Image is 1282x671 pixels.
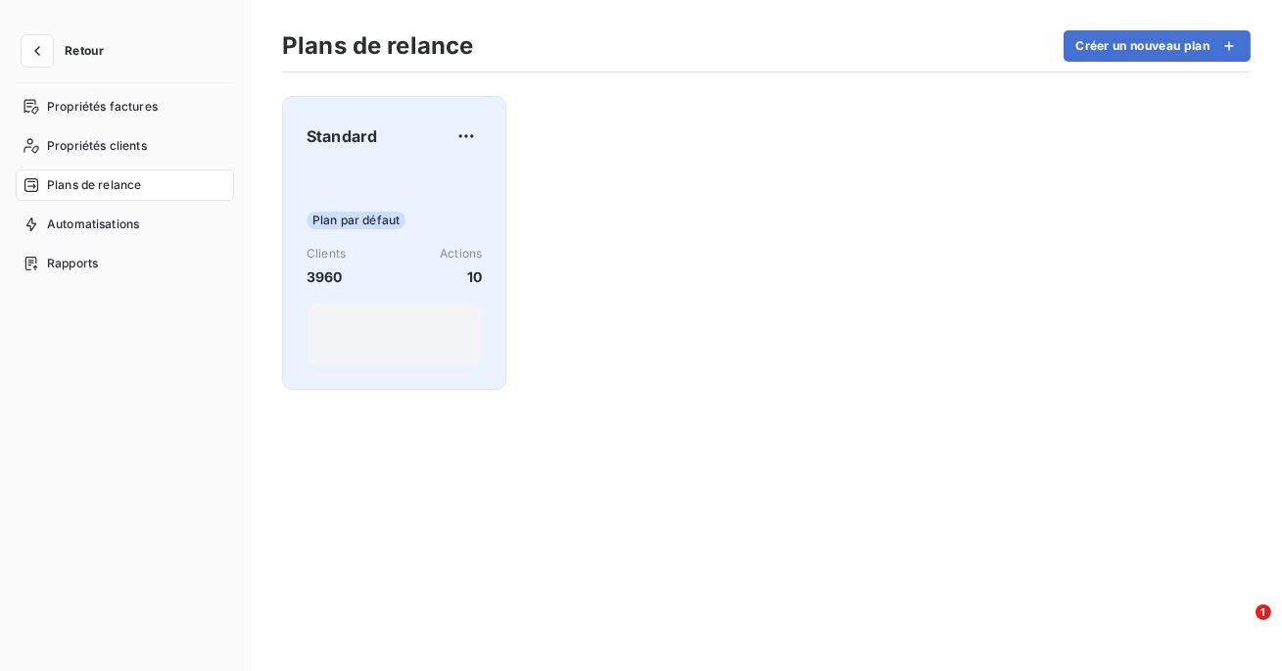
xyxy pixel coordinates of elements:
span: Clients [307,245,346,263]
span: Actions [440,245,482,263]
a: Propriétés factures [16,91,234,122]
button: Créer un nouveau plan [1064,30,1251,62]
span: 1 [1256,604,1271,620]
span: Retour [65,45,104,57]
span: Propriétés factures [47,98,158,116]
a: Propriétés clients [16,130,234,162]
span: Plans de relance [47,176,141,194]
span: Automatisations [47,216,139,233]
span: 3960 [307,266,346,287]
span: Plan par défaut [307,212,405,229]
span: Rapports [47,255,98,272]
span: 10 [440,266,482,287]
a: Automatisations [16,209,234,240]
iframe: Intercom live chat [1215,604,1262,651]
a: Plans de relance [16,169,234,201]
h3: Plans de relance [282,28,473,64]
span: Standard [307,124,377,148]
span: Propriétés clients [47,137,147,155]
a: Rapports [16,248,234,279]
button: Retour [16,35,119,67]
